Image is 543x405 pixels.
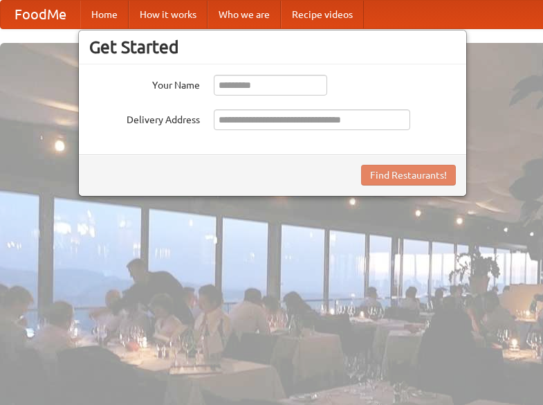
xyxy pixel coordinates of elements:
[89,37,456,57] h3: Get Started
[80,1,129,28] a: Home
[361,165,456,186] button: Find Restaurants!
[89,75,200,92] label: Your Name
[129,1,208,28] a: How it works
[208,1,281,28] a: Who we are
[89,109,200,127] label: Delivery Address
[281,1,364,28] a: Recipe videos
[1,1,80,28] a: FoodMe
